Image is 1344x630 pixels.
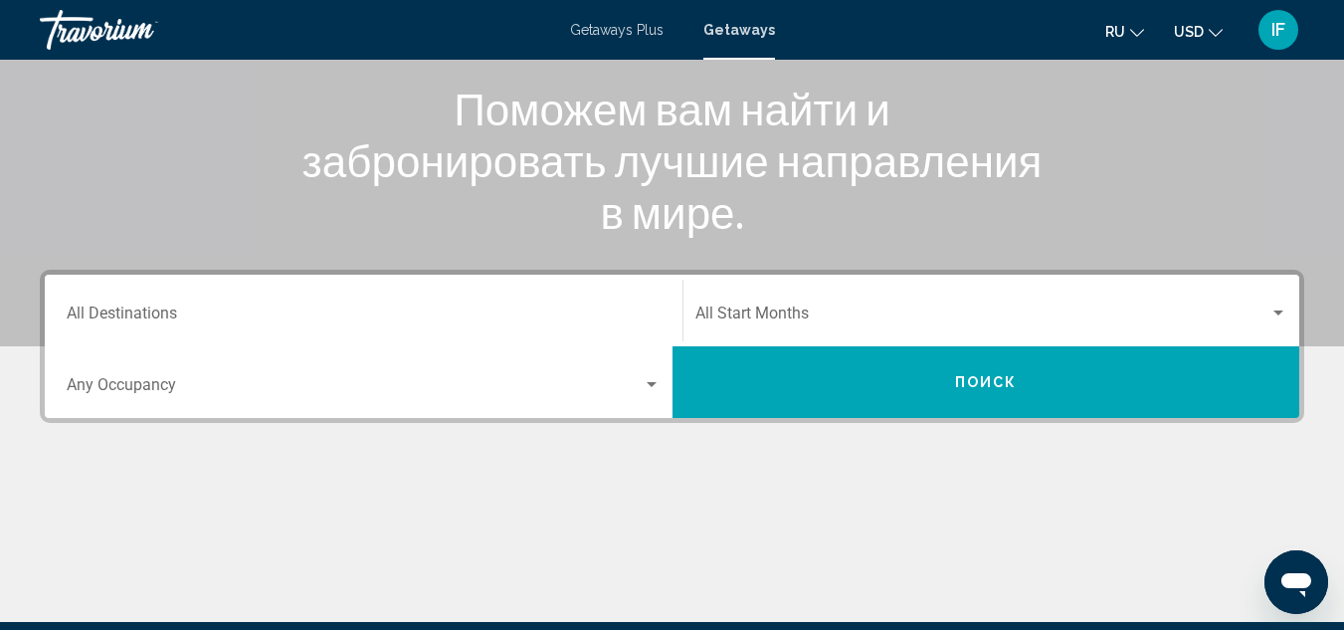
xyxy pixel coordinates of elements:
[703,22,775,38] a: Getaways
[299,83,1046,238] h1: Поможем вам найти и забронировать лучшие направления в мире.
[1174,24,1204,40] span: USD
[672,346,1300,418] button: Поиск
[1264,550,1328,614] iframe: Pulsante per aprire la finestra di messaggistica
[45,275,1299,418] div: Search widget
[955,375,1018,391] span: Поиск
[1105,24,1125,40] span: ru
[1174,17,1223,46] button: Change currency
[1252,9,1304,51] button: User Menu
[1105,17,1144,46] button: Change language
[40,10,550,50] a: Travorium
[570,22,664,38] a: Getaways Plus
[1271,20,1285,40] span: IF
